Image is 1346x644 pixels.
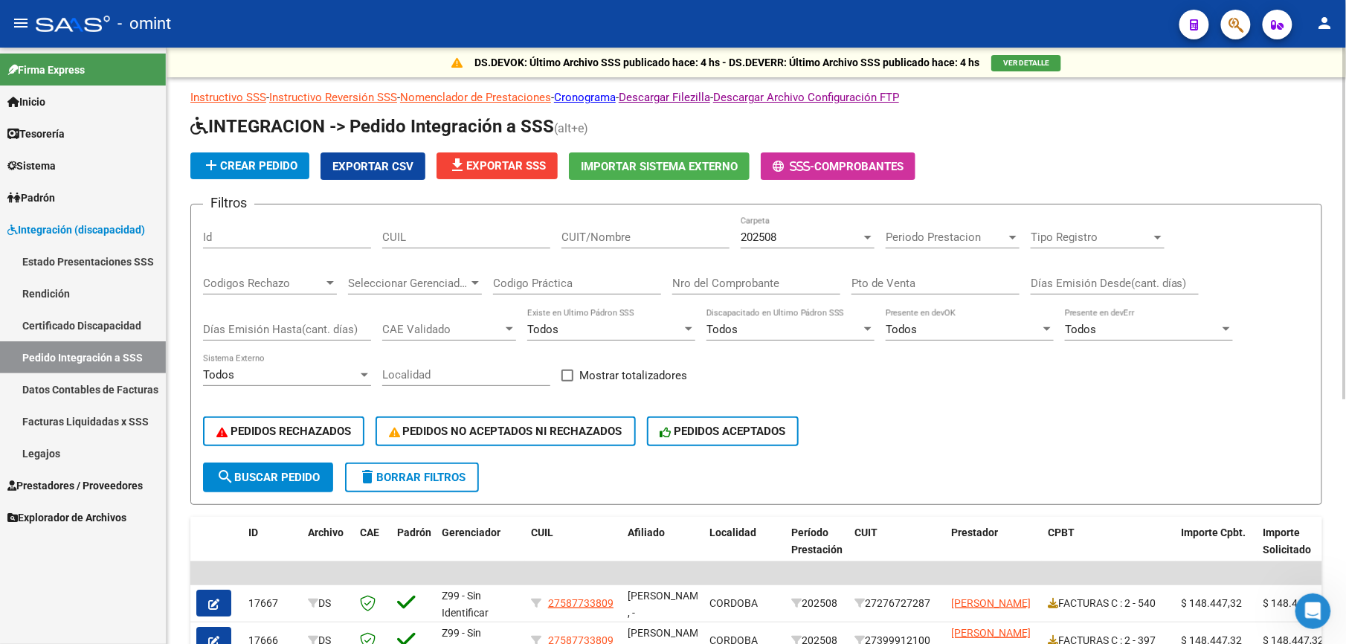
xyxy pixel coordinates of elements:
[190,152,309,179] button: Crear Pedido
[628,527,665,538] span: Afiliado
[358,468,376,486] mat-icon: delete
[203,368,234,381] span: Todos
[1042,517,1176,582] datatable-header-cell: CPBT
[1048,595,1170,612] div: FACTURAS C : 2 - 540
[619,91,710,104] a: Descargar Filezilla
[660,425,786,438] span: PEDIDOS ACEPTADOS
[991,55,1061,71] button: VER DETALLE
[7,158,56,174] span: Sistema
[117,7,171,40] span: - omint
[7,477,143,494] span: Prestadores / Proveedores
[628,590,707,619] span: [PERSON_NAME] , -
[389,425,622,438] span: PEDIDOS NO ACEPTADOS NI RECHAZADOS
[348,277,468,290] span: Seleccionar Gerenciador
[358,471,466,484] span: Borrar Filtros
[951,597,1031,609] span: [PERSON_NAME]
[442,527,500,538] span: Gerenciador
[269,91,397,104] a: Instructivo Reversión SSS
[248,527,258,538] span: ID
[785,517,849,582] datatable-header-cell: Período Prestación
[1295,593,1331,629] iframe: Intercom live chat
[203,277,323,290] span: Codigos Rechazo
[436,517,525,582] datatable-header-cell: Gerenciador
[360,527,379,538] span: CAE
[12,14,30,32] mat-icon: menu
[1182,597,1243,609] span: $ 148.447,32
[791,527,843,556] span: Período Prestación
[886,323,917,336] span: Todos
[202,159,297,173] span: Crear Pedido
[190,89,1322,106] p: - - - - -
[814,160,904,173] span: Comprobantes
[216,468,234,486] mat-icon: search
[474,54,979,71] p: DS.DEVOK: Último Archivo SSS publicado hace: 4 hs - DS.DEVERR: Último Archivo SSS publicado hace:...
[448,159,546,173] span: Exportar SSS
[854,595,939,612] div: 27276727287
[1263,527,1312,556] span: Importe Solicitado
[773,160,814,173] span: -
[448,156,466,174] mat-icon: file_download
[7,62,85,78] span: Firma Express
[376,416,636,446] button: PEDIDOS NO ACEPTADOS NI RECHAZADOS
[397,527,431,538] span: Padrón
[216,425,351,438] span: PEDIDOS RECHAZADOS
[703,517,785,582] datatable-header-cell: Localidad
[7,509,126,526] span: Explorador de Archivos
[1048,527,1075,538] span: CPBT
[1316,14,1334,32] mat-icon: person
[761,152,915,180] button: -Comprobantes
[1031,231,1151,244] span: Tipo Registro
[400,91,551,104] a: Nomenclador de Prestaciones
[308,595,348,612] div: DS
[647,416,799,446] button: PEDIDOS ACEPTADOS
[391,517,436,582] datatable-header-cell: Padrón
[709,597,758,609] span: CORDOBA
[622,517,703,582] datatable-header-cell: Afiliado
[849,517,945,582] datatable-header-cell: CUIT
[579,367,687,384] span: Mostrar totalizadores
[7,222,145,238] span: Integración (discapacidad)
[709,527,756,538] span: Localidad
[1003,59,1049,67] span: VER DETALLE
[442,590,489,619] span: Z99 - Sin Identificar
[7,126,65,142] span: Tesorería
[248,595,296,612] div: 17667
[216,471,320,484] span: Buscar Pedido
[945,517,1042,582] datatable-header-cell: Prestador
[854,527,878,538] span: CUIT
[527,323,558,336] span: Todos
[345,463,479,492] button: Borrar Filtros
[741,231,776,244] span: 202508
[321,152,425,180] button: Exportar CSV
[1263,597,1324,609] span: $ 148.447,32
[706,323,738,336] span: Todos
[190,116,554,137] span: INTEGRACION -> Pedido Integración a SSS
[7,190,55,206] span: Padrón
[951,527,998,538] span: Prestador
[437,152,558,179] button: Exportar SSS
[308,527,344,538] span: Archivo
[581,160,738,173] span: Importar Sistema Externo
[554,121,588,135] span: (alt+e)
[531,527,553,538] span: CUIL
[1065,323,1096,336] span: Todos
[1182,527,1246,538] span: Importe Cpbt.
[203,463,333,492] button: Buscar Pedido
[202,156,220,174] mat-icon: add
[1258,517,1339,582] datatable-header-cell: Importe Solicitado
[713,91,899,104] a: Descargar Archivo Configuración FTP
[7,94,45,110] span: Inicio
[332,160,413,173] span: Exportar CSV
[525,517,622,582] datatable-header-cell: CUIL
[203,416,364,446] button: PEDIDOS RECHAZADOS
[203,193,254,213] h3: Filtros
[1176,517,1258,582] datatable-header-cell: Importe Cpbt.
[554,91,616,104] a: Cronograma
[302,517,354,582] datatable-header-cell: Archivo
[190,91,266,104] a: Instructivo SSS
[569,152,750,180] button: Importar Sistema Externo
[354,517,391,582] datatable-header-cell: CAE
[791,595,843,612] div: 202508
[886,231,1006,244] span: Periodo Prestacion
[382,323,503,336] span: CAE Validado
